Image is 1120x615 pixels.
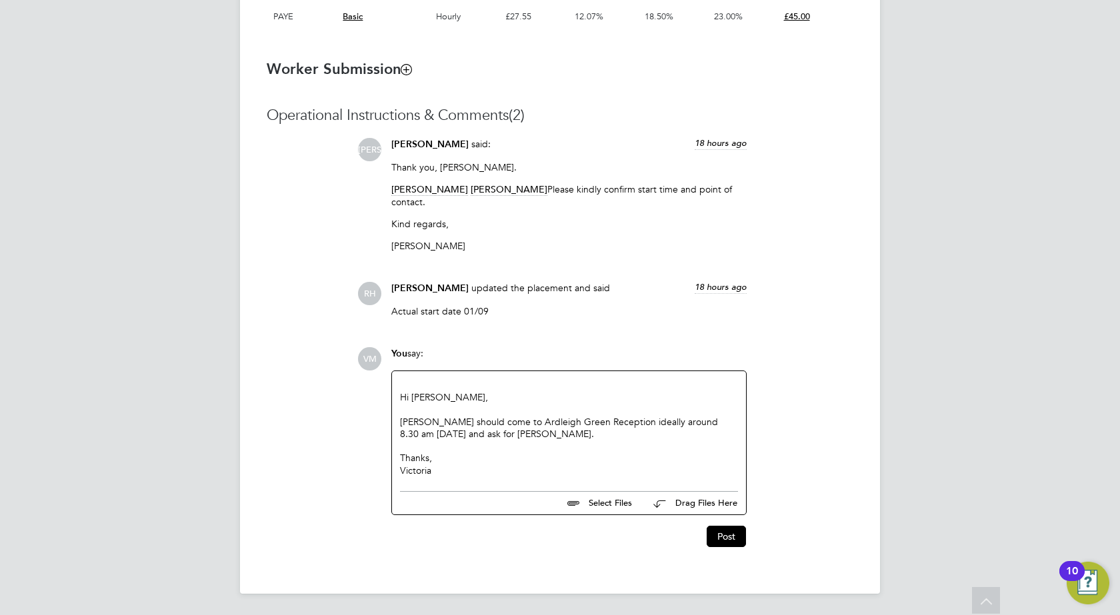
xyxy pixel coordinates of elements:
[391,139,469,150] span: [PERSON_NAME]
[471,282,610,294] span: updated the placement and said
[391,161,747,173] p: Thank you, [PERSON_NAME].
[358,282,381,305] span: RH
[358,347,381,370] span: VM
[267,60,411,78] b: Worker Submission
[1066,571,1078,588] div: 10
[707,526,746,547] button: Post
[714,11,743,22] span: 23.00%
[391,283,469,294] span: [PERSON_NAME]
[391,348,407,359] span: You
[784,11,810,22] span: £45.00
[400,464,738,476] div: Victoria
[643,490,738,518] button: Drag Files Here
[391,305,747,317] p: Actual start date 01/09
[391,218,747,230] p: Kind regards,
[471,183,547,196] span: [PERSON_NAME]
[400,391,738,403] div: Hi [PERSON_NAME],
[575,11,603,22] span: 12.07%
[471,138,491,150] span: said:
[695,137,747,149] span: 18 hours ago
[391,183,468,196] span: [PERSON_NAME]
[695,281,747,293] span: 18 hours ago
[1067,562,1109,604] button: Open Resource Center, 10 new notifications
[391,347,747,370] div: say:
[391,240,747,252] p: [PERSON_NAME]
[400,452,738,464] div: Thanks,
[509,106,525,124] span: (2)
[358,138,381,161] span: [PERSON_NAME]
[267,106,853,125] h3: Operational Instructions & Comments
[343,11,363,22] span: Basic
[391,183,747,207] p: Please kindly confirm start time and point of contact.
[645,11,673,22] span: 18.50%
[400,379,738,476] div: [PERSON_NAME] should come to Ardleigh Green Reception ideally around 8.30 am [DATE] and ask for [...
